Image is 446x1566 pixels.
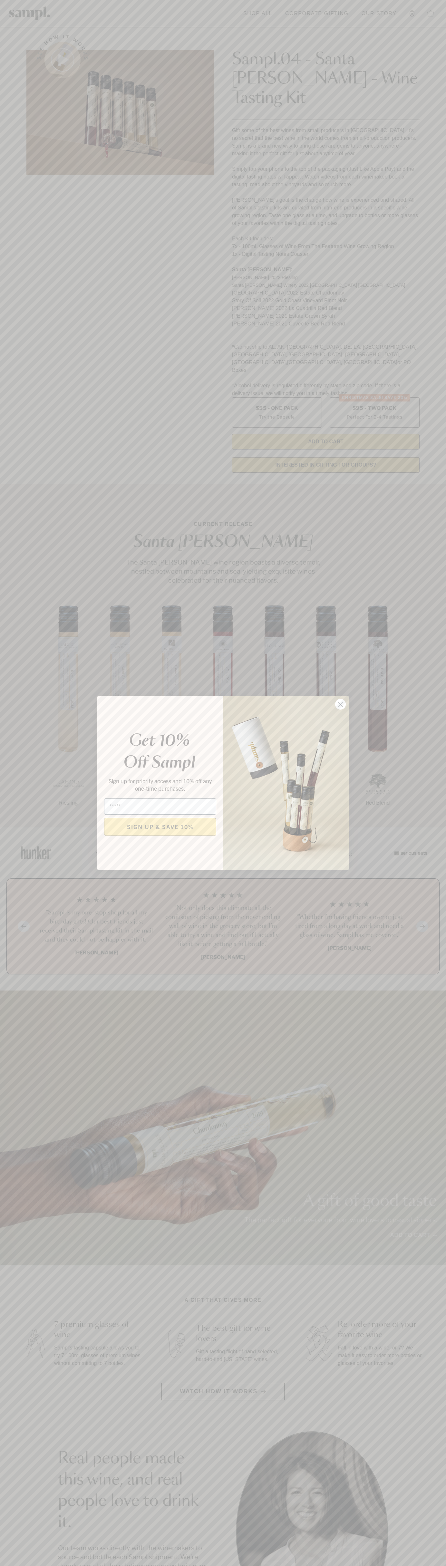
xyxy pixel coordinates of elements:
em: Get 10% Off Sampl [123,733,195,771]
img: 96933287-25a1-481a-a6d8-4dd623390dc6.png [223,696,349,870]
span: Sign up for priority access and 10% off any one-time purchases. [109,777,212,792]
input: Email [104,798,216,815]
button: SIGN UP & SAVE 10% [104,818,216,836]
button: Close dialog [335,699,346,710]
